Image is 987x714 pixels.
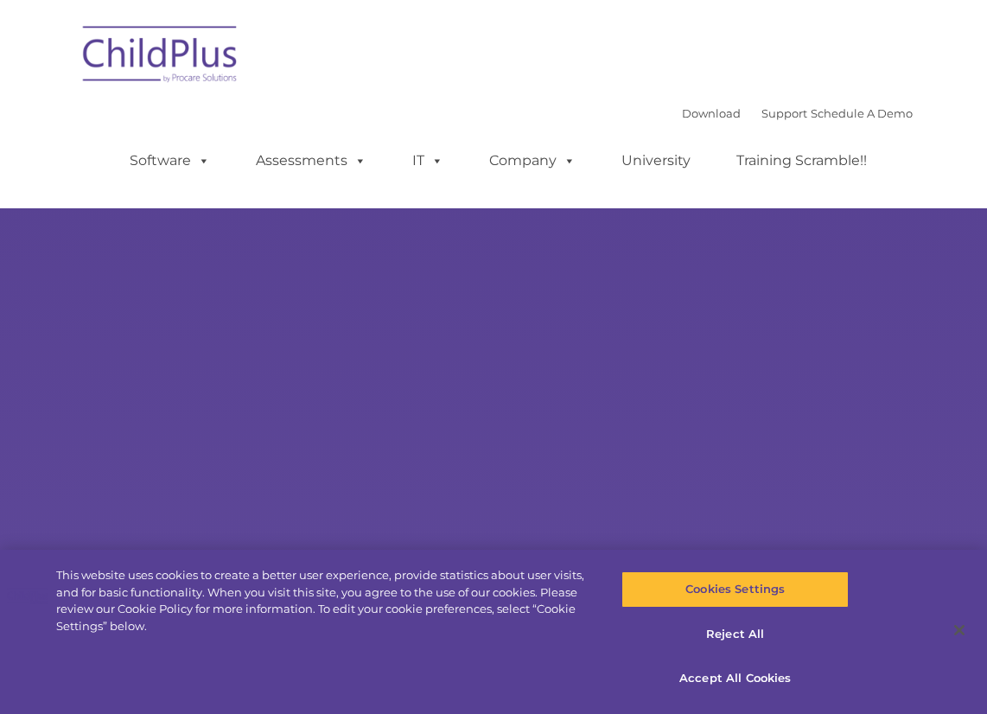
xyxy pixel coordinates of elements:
[621,616,849,653] button: Reject All
[811,106,913,120] a: Schedule A Demo
[621,660,849,697] button: Accept All Cookies
[56,567,592,634] div: This website uses cookies to create a better user experience, provide statistics about user visit...
[682,106,741,120] a: Download
[719,143,884,178] a: Training Scramble!!
[621,571,849,608] button: Cookies Settings
[472,143,593,178] a: Company
[74,14,247,100] img: ChildPlus by Procare Solutions
[761,106,807,120] a: Support
[112,143,227,178] a: Software
[940,611,978,649] button: Close
[239,143,384,178] a: Assessments
[682,106,913,120] font: |
[395,143,461,178] a: IT
[604,143,708,178] a: University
